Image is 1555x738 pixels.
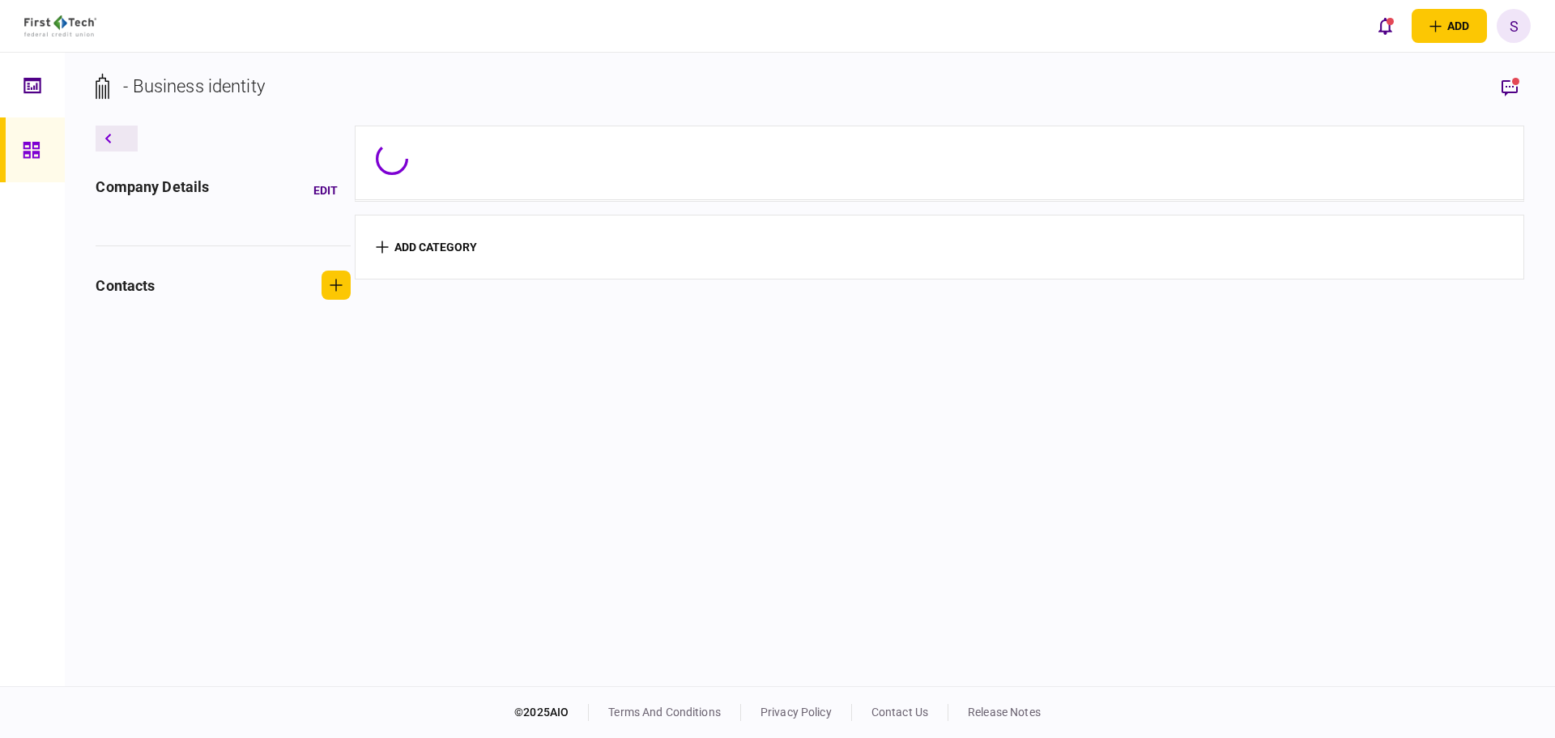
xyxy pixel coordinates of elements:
[376,241,477,254] button: add category
[968,706,1041,719] a: release notes
[1412,9,1487,43] button: open adding identity options
[123,73,265,100] div: - Business identity
[24,15,96,36] img: client company logo
[760,706,832,719] a: privacy policy
[96,176,209,205] div: company details
[300,176,351,205] button: Edit
[608,706,721,719] a: terms and conditions
[1368,9,1402,43] button: open notifications list
[871,706,928,719] a: contact us
[96,275,155,296] div: contacts
[514,704,589,721] div: © 2025 AIO
[1497,9,1531,43] button: S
